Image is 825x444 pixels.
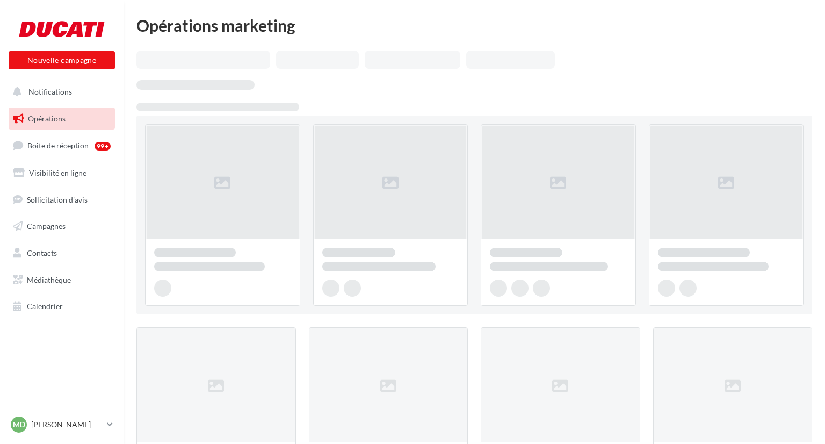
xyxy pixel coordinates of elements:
[6,189,117,211] a: Sollicitation d'avis
[6,295,117,318] a: Calendrier
[9,414,115,435] a: MD [PERSON_NAME]
[27,195,88,204] span: Sollicitation d'avis
[31,419,103,430] p: [PERSON_NAME]
[27,141,89,150] span: Boîte de réception
[13,419,25,430] span: MD
[27,302,63,311] span: Calendrier
[136,17,812,33] div: Opérations marketing
[27,221,66,231] span: Campagnes
[6,108,117,130] a: Opérations
[6,134,117,157] a: Boîte de réception99+
[6,215,117,238] a: Campagnes
[28,87,72,96] span: Notifications
[29,168,86,177] span: Visibilité en ligne
[6,242,117,264] a: Contacts
[95,142,111,151] div: 99+
[6,162,117,184] a: Visibilité en ligne
[27,248,57,257] span: Contacts
[28,114,66,123] span: Opérations
[9,51,115,69] button: Nouvelle campagne
[27,275,71,284] span: Médiathèque
[6,269,117,291] a: Médiathèque
[6,81,113,103] button: Notifications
